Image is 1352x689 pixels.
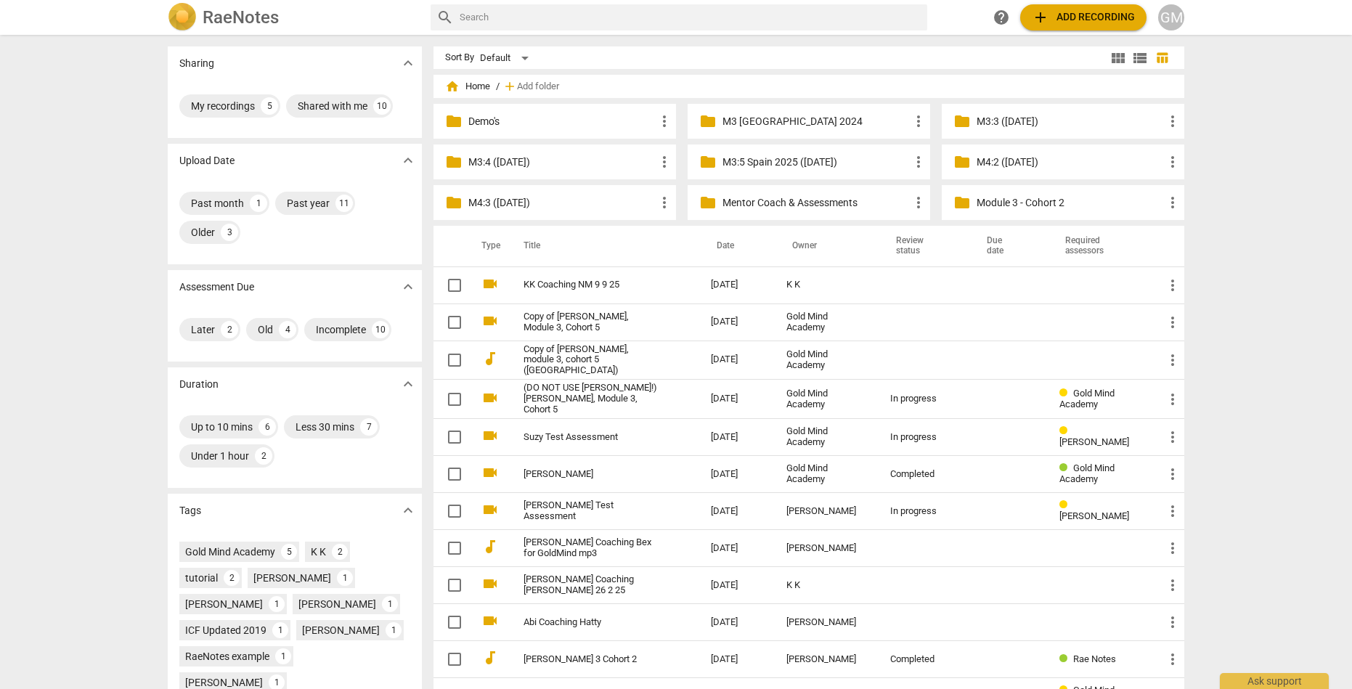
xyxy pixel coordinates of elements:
[480,46,534,70] div: Default
[524,311,659,333] a: Copy of [PERSON_NAME], Module 3, Cohort 5
[253,571,331,585] div: [PERSON_NAME]
[399,375,417,393] span: expand_more
[221,224,238,241] div: 3
[1158,4,1184,30] button: GM
[786,543,866,554] div: [PERSON_NAME]
[890,654,958,665] div: Completed
[699,493,775,530] td: [DATE]
[890,432,958,443] div: In progress
[255,447,272,465] div: 2
[786,506,866,517] div: [PERSON_NAME]
[445,79,460,94] span: home
[481,312,499,330] span: videocam
[399,152,417,169] span: expand_more
[185,571,218,585] div: tutorial
[699,341,775,380] td: [DATE]
[335,195,353,212] div: 11
[1164,277,1181,294] span: more_vert
[1164,391,1181,408] span: more_vert
[281,544,297,560] div: 5
[953,113,971,130] span: folder
[460,6,921,29] input: Search
[1059,462,1073,473] span: Review status: completed
[722,155,910,170] p: M3:5 Spain 2025 (18th July '25)
[1059,510,1129,521] span: [PERSON_NAME]
[168,3,419,32] a: LogoRaeNotes
[445,194,463,211] span: folder
[269,596,285,612] div: 1
[699,419,775,456] td: [DATE]
[221,321,238,338] div: 2
[1059,500,1073,510] span: Review status: in progress
[481,275,499,293] span: videocam
[445,113,463,130] span: folder
[977,155,1164,170] p: M4:2 (31st March '25)
[258,322,273,337] div: Old
[1059,462,1115,484] span: Gold Mind Academy
[502,79,517,94] span: add
[224,570,240,586] div: 2
[699,456,775,493] td: [DATE]
[468,195,656,211] p: M4:3 (7th July 2025)
[699,604,775,641] td: [DATE]
[397,500,419,521] button: Show more
[656,153,673,171] span: more_vert
[481,389,499,407] span: videocam
[988,4,1014,30] a: Help
[786,280,866,290] div: K K
[1164,153,1181,171] span: more_vert
[360,418,378,436] div: 7
[1164,314,1181,331] span: more_vert
[699,567,775,604] td: [DATE]
[468,114,656,129] p: Demo's
[191,99,255,113] div: My recordings
[203,7,279,28] h2: RaeNotes
[890,394,958,404] div: In progress
[786,426,866,448] div: Gold Mind Academy
[786,617,866,628] div: [PERSON_NAME]
[1155,51,1169,65] span: table_chart
[699,530,775,567] td: [DATE]
[179,280,254,295] p: Assessment Due
[775,226,878,266] th: Owner
[699,153,717,171] span: folder
[786,388,866,410] div: Gold Mind Academy
[179,503,201,518] p: Tags
[1164,502,1181,520] span: more_vert
[296,420,354,434] div: Less 30 mins
[786,311,866,333] div: Gold Mind Academy
[524,280,659,290] a: KK Coaching NM 9 9 25
[191,420,253,434] div: Up to 10 mins
[699,113,717,130] span: folder
[481,538,499,555] span: audiotrack
[316,322,366,337] div: Incomplete
[332,544,348,560] div: 2
[1020,4,1147,30] button: Upload
[977,195,1164,211] p: Module 3 - Cohort 2
[1073,653,1116,664] span: Rae Notes
[524,432,659,443] a: Suzy Test Assessment
[890,506,958,517] div: In progress
[279,321,296,338] div: 4
[1129,47,1151,69] button: List view
[1220,673,1329,689] div: Ask support
[722,114,910,129] p: M3 Spain 2024
[481,464,499,481] span: videocam
[699,194,717,211] span: folder
[481,612,499,629] span: videocam
[481,649,499,666] span: audiotrack
[1164,194,1181,211] span: more_vert
[953,153,971,171] span: folder
[1164,613,1181,631] span: more_vert
[699,303,775,341] td: [DATE]
[656,113,673,130] span: more_vert
[517,81,559,92] span: Add folder
[1059,388,1115,409] span: Gold Mind Academy
[261,97,278,115] div: 5
[311,545,326,559] div: K K
[524,383,659,415] a: (DO NOT USE [PERSON_NAME]!) [PERSON_NAME], Module 3, Cohort 5
[910,194,927,211] span: more_vert
[179,377,219,392] p: Duration
[524,574,659,596] a: [PERSON_NAME] Coaching [PERSON_NAME] 26 2 25
[481,350,499,367] span: audiotrack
